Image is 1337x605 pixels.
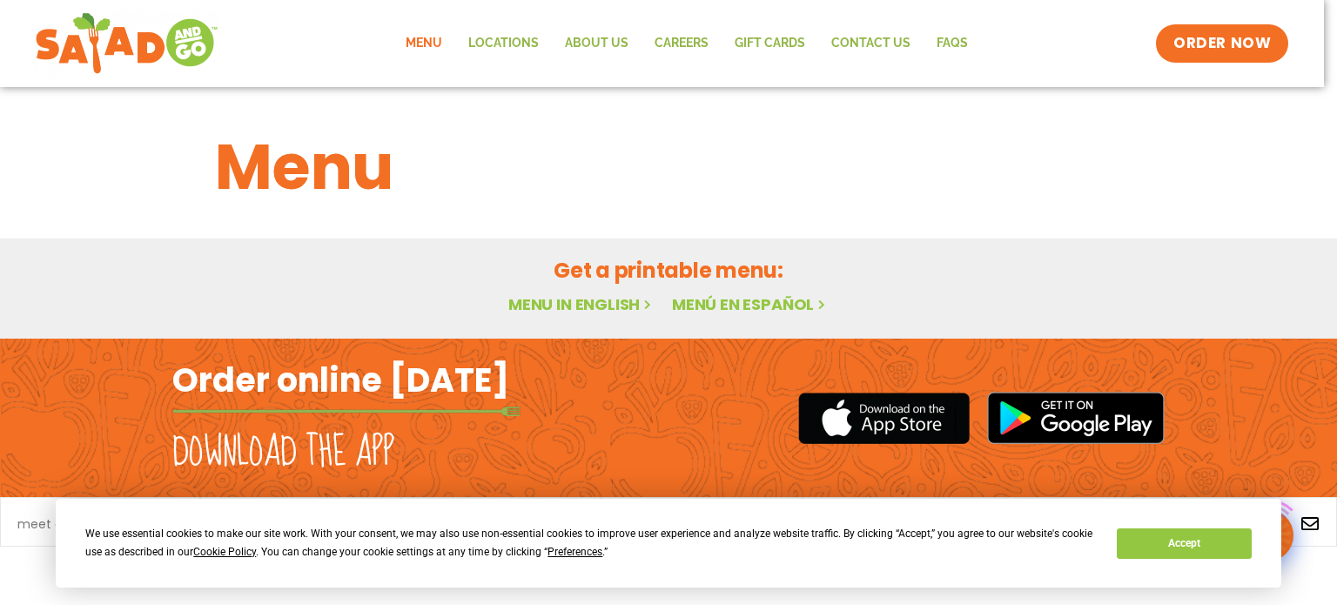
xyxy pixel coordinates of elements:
a: GIFT CARDS [722,24,818,64]
div: We use essential cookies to make our site work. With your consent, we may also use non-essential ... [85,525,1096,561]
h2: Download the app [172,428,394,477]
a: ORDER NOW [1156,24,1288,63]
span: Preferences [548,546,602,558]
a: meet chef [PERSON_NAME] [17,518,183,530]
a: About Us [552,24,642,64]
button: Accept [1117,528,1251,559]
a: FAQs [924,24,981,64]
div: Cookie Consent Prompt [56,499,1281,588]
a: Careers [642,24,722,64]
a: Menu [393,24,455,64]
a: Contact Us [818,24,924,64]
img: new-SAG-logo-768×292 [35,9,218,78]
h1: Menu [215,120,1122,214]
h2: Order online [DATE] [172,359,509,401]
span: Cookie Policy [193,546,256,558]
a: Menú en español [672,293,829,315]
img: appstore [798,390,970,447]
img: google_play [987,392,1165,444]
h2: Get a printable menu: [215,255,1122,286]
img: fork [172,407,521,416]
nav: Menu [393,24,981,64]
a: Menu in English [508,293,655,315]
a: Locations [455,24,552,64]
span: ORDER NOW [1173,33,1271,54]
